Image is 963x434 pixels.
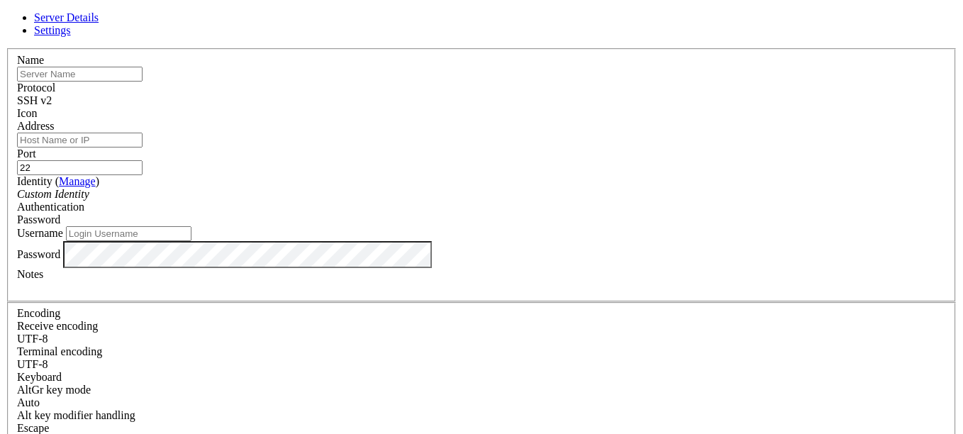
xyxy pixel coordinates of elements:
[34,24,71,36] a: Settings
[59,175,96,187] a: Manage
[17,268,43,280] label: Notes
[17,54,44,66] label: Name
[17,201,84,213] label: Authentication
[17,345,102,357] label: The default terminal encoding. ISO-2022 enables character map translations (like graphics maps). ...
[17,133,143,148] input: Host Name or IP
[17,148,36,160] label: Port
[17,409,135,421] label: Controls how the Alt key is handled. Escape: Send an ESC prefix. 8-Bit: Add 128 to the typed char...
[17,396,946,409] div: Auto
[17,371,62,383] label: Keyboard
[17,320,98,332] label: Set the expected encoding for data received from the host. If the encodings do not match, visual ...
[17,107,37,119] label: Icon
[17,358,946,371] div: UTF-8
[66,226,191,241] input: Login Username
[17,160,143,175] input: Port Number
[17,175,99,187] label: Identity
[17,94,946,107] div: SSH v2
[55,175,99,187] span: ( )
[17,82,55,94] label: Protocol
[17,396,40,408] span: Auto
[17,213,946,226] div: Password
[17,247,60,260] label: Password
[17,333,946,345] div: UTF-8
[17,67,143,82] input: Server Name
[17,213,60,226] span: Password
[17,188,89,200] i: Custom Identity
[17,307,60,319] label: Encoding
[17,384,91,396] label: Set the expected encoding for data received from the host. If the encodings do not match, visual ...
[17,227,63,239] label: Username
[17,358,48,370] span: UTF-8
[17,94,52,106] span: SSH v2
[17,188,946,201] div: Custom Identity
[17,120,54,132] label: Address
[34,11,99,23] a: Server Details
[17,333,48,345] span: UTF-8
[17,422,49,434] span: Escape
